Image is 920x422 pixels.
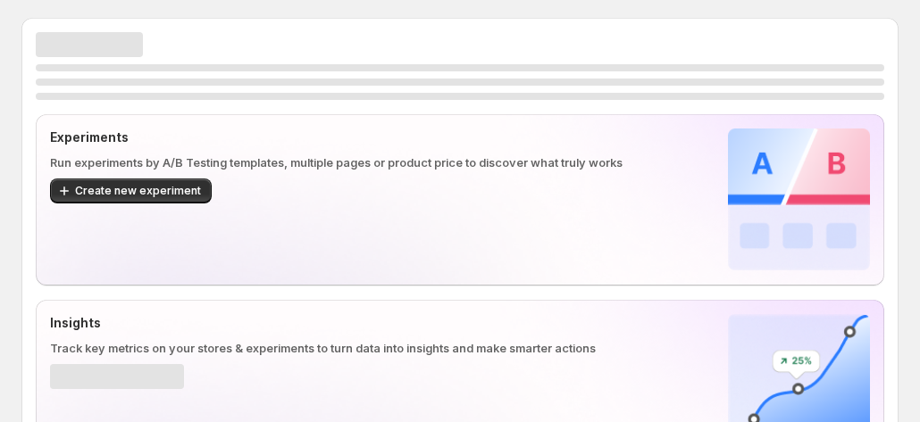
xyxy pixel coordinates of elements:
button: Create new experiment [50,178,212,203]
p: Insights [50,314,721,332]
p: Run experiments by A/B Testing templates, multiple pages or product price to discover what truly ... [50,153,721,171]
p: Experiments [50,128,721,146]
p: Track key metrics on your stores & experiments to turn data into insights and make smarter actions [50,339,721,357]
img: Experiments [728,128,870,270]
span: Create new experiment [75,184,201,198]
